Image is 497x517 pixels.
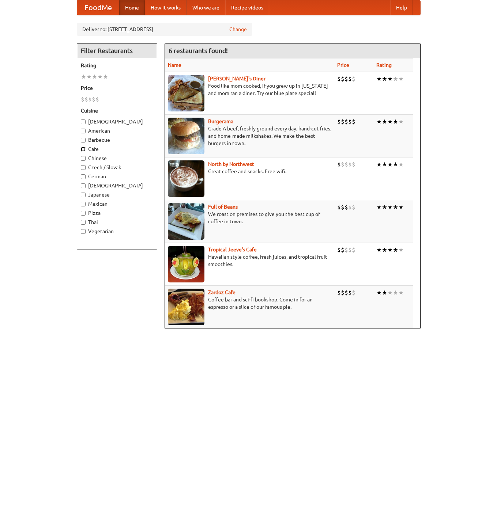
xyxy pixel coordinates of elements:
[341,118,344,126] li: $
[81,155,153,162] label: Chinese
[352,289,355,297] li: $
[376,118,382,126] li: ★
[390,0,413,15] a: Help
[81,73,86,81] li: ★
[81,200,153,208] label: Mexican
[344,203,348,211] li: $
[344,75,348,83] li: $
[352,246,355,254] li: $
[208,76,266,81] b: [PERSON_NAME]'s Diner
[168,168,331,175] p: Great coffee and snacks. Free wifi.
[95,95,99,103] li: $
[81,202,86,206] input: Mexican
[168,125,331,147] p: Grade A beef, freshly ground every day, hand-cut fries, and home-made milkshakes. We make the bes...
[341,289,344,297] li: $
[398,75,404,83] li: ★
[393,246,398,254] li: ★
[344,118,348,126] li: $
[81,209,153,217] label: Pizza
[168,289,204,325] img: zardoz.jpg
[168,253,331,268] p: Hawaiian style coffee, fresh juices, and tropical fruit smoothies.
[398,246,404,254] li: ★
[168,82,331,97] p: Food like mom cooked, if you grew up in [US_STATE] and mom ran a diner. Try our blue plate special!
[376,203,382,211] li: ★
[387,203,393,211] li: ★
[168,246,204,282] img: jeeves.jpg
[341,246,344,254] li: $
[168,160,204,197] img: north.jpg
[393,203,398,211] li: ★
[382,246,387,254] li: ★
[398,289,404,297] li: ★
[348,160,352,168] li: $
[169,47,228,54] ng-pluralize: 6 restaurants found!
[229,26,247,33] a: Change
[81,119,86,124] input: [DEMOGRAPHIC_DATA]
[348,246,352,254] li: $
[382,118,387,126] li: ★
[81,84,153,92] h5: Price
[387,160,393,168] li: ★
[81,136,153,144] label: Barbecue
[208,247,257,252] a: Tropical Jeeve's Cafe
[225,0,269,15] a: Recipe videos
[348,289,352,297] li: $
[352,75,355,83] li: $
[382,75,387,83] li: ★
[341,75,344,83] li: $
[208,118,233,124] a: Burgerama
[81,228,153,235] label: Vegetarian
[352,160,355,168] li: $
[352,118,355,126] li: $
[168,62,181,68] a: Name
[208,204,238,210] a: Full of Beans
[376,246,382,254] li: ★
[168,203,204,240] img: beans.jpg
[337,62,349,68] a: Price
[376,75,382,83] li: ★
[88,95,92,103] li: $
[81,164,153,171] label: Czech / Slovak
[81,173,153,180] label: German
[382,160,387,168] li: ★
[387,75,393,83] li: ★
[387,118,393,126] li: ★
[81,220,86,225] input: Thai
[393,289,398,297] li: ★
[398,203,404,211] li: ★
[77,23,252,36] div: Deliver to: [STREET_ADDRESS]
[337,75,341,83] li: $
[337,246,341,254] li: $
[382,289,387,297] li: ★
[382,203,387,211] li: ★
[398,160,404,168] li: ★
[337,289,341,297] li: $
[81,183,86,188] input: [DEMOGRAPHIC_DATA]
[81,229,86,234] input: Vegetarian
[344,160,348,168] li: $
[81,211,86,216] input: Pizza
[348,203,352,211] li: $
[81,156,86,161] input: Chinese
[376,62,392,68] a: Rating
[208,289,236,295] b: Zardoz Cafe
[97,73,103,81] li: ★
[81,129,86,133] input: American
[337,118,341,126] li: $
[352,203,355,211] li: $
[168,118,204,154] img: burgerama.jpg
[393,118,398,126] li: ★
[81,145,153,153] label: Cafe
[208,161,254,167] a: North by Northwest
[376,289,382,297] li: ★
[187,0,225,15] a: Who we are
[84,95,88,103] li: $
[387,289,393,297] li: ★
[81,147,86,152] input: Cafe
[348,75,352,83] li: $
[344,246,348,254] li: $
[398,118,404,126] li: ★
[393,160,398,168] li: ★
